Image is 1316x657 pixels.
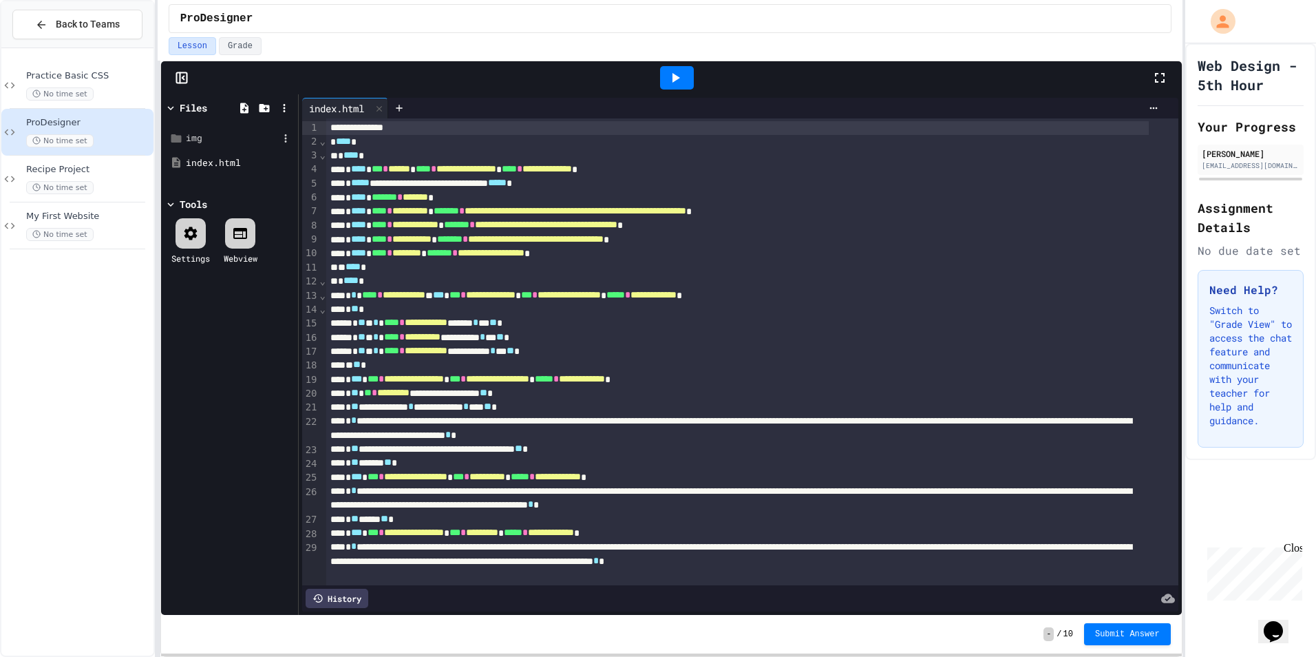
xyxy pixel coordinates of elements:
span: ProDesigner [180,10,253,27]
div: index.html [302,101,371,116]
div: 21 [302,401,319,415]
button: Lesson [169,37,216,55]
div: index.html [186,156,293,170]
div: 23 [302,444,319,457]
span: Submit Answer [1095,629,1160,640]
h2: Assignment Details [1198,198,1304,237]
div: No due date set [1198,242,1304,259]
div: 25 [302,471,319,485]
div: 6 [302,191,319,205]
div: 9 [302,233,319,247]
div: 27 [302,513,319,527]
div: 17 [302,345,319,359]
div: 1 [302,121,319,135]
div: 28 [302,528,319,541]
button: Submit Answer [1084,623,1171,645]
span: Fold line [319,304,326,315]
span: No time set [26,87,94,101]
div: 18 [302,359,319,373]
div: 19 [302,373,319,387]
div: My Account [1196,6,1239,37]
span: Recipe Project [26,164,151,176]
div: 16 [302,331,319,345]
div: index.html [302,98,388,118]
div: History [306,589,368,608]
button: Grade [219,37,262,55]
iframe: chat widget [1202,542,1302,601]
div: 30 [302,583,319,596]
div: 10 [302,247,319,260]
button: Back to Teams [12,10,142,39]
div: Settings [171,252,210,264]
span: No time set [26,181,94,194]
span: ProDesigner [26,117,151,129]
div: 4 [302,163,319,176]
div: 3 [302,149,319,163]
div: 11 [302,261,319,275]
div: 13 [302,289,319,303]
div: 2 [302,135,319,149]
span: / [1057,629,1061,640]
div: [EMAIL_ADDRESS][DOMAIN_NAME] [1202,160,1299,171]
span: 10 [1063,629,1073,640]
span: Practice Basic CSS [26,70,151,82]
div: Files [180,101,207,115]
p: Switch to "Grade View" to access the chat feature and communicate with your teacher for help and ... [1209,304,1292,428]
div: 24 [302,457,319,471]
div: 22 [302,415,319,444]
span: Fold line [319,275,326,286]
div: Tools [180,197,207,211]
h3: Need Help? [1209,282,1292,298]
span: - [1043,627,1054,641]
span: Fold line [319,136,326,147]
div: 12 [302,275,319,289]
span: No time set [26,134,94,147]
div: 7 [302,205,319,218]
div: 14 [302,303,319,317]
div: 5 [302,177,319,191]
div: Chat with us now!Close [6,6,95,87]
div: [PERSON_NAME] [1202,147,1299,160]
div: 15 [302,317,319,331]
span: Back to Teams [56,17,120,32]
div: Webview [224,252,257,264]
div: 20 [302,387,319,401]
h1: Web Design - 5th Hour [1198,56,1304,94]
h2: Your Progress [1198,117,1304,136]
div: 8 [302,219,319,233]
span: No time set [26,228,94,241]
span: Fold line [319,290,326,301]
div: 26 [302,486,319,514]
span: Fold line [319,149,326,160]
span: My First Website [26,211,151,222]
div: img [186,132,278,145]
div: 29 [302,541,319,583]
iframe: chat widget [1258,602,1302,643]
